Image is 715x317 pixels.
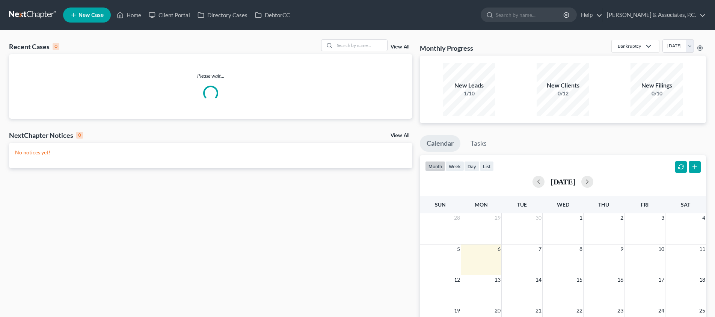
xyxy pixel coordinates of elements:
[391,133,409,138] a: View All
[631,81,683,90] div: New Filings
[681,201,690,208] span: Sat
[535,275,542,284] span: 14
[453,275,461,284] span: 12
[475,201,488,208] span: Mon
[537,81,589,90] div: New Clients
[517,201,527,208] span: Tue
[453,306,461,315] span: 19
[76,132,83,139] div: 0
[698,275,706,284] span: 18
[658,306,665,315] span: 24
[194,8,251,22] a: Directory Cases
[494,213,501,222] span: 29
[698,245,706,254] span: 11
[78,12,104,18] span: New Case
[620,245,624,254] span: 9
[496,8,564,22] input: Search by name...
[576,306,583,315] span: 22
[53,43,59,50] div: 0
[579,213,583,222] span: 1
[494,275,501,284] span: 13
[617,275,624,284] span: 16
[551,178,575,186] h2: [DATE]
[464,135,493,152] a: Tasks
[464,161,480,171] button: day
[617,306,624,315] span: 23
[480,161,494,171] button: list
[661,213,665,222] span: 3
[9,131,83,140] div: NextChapter Notices
[577,8,602,22] a: Help
[658,245,665,254] span: 10
[579,245,583,254] span: 8
[113,8,145,22] a: Home
[443,90,495,97] div: 1/10
[497,245,501,254] span: 6
[420,135,460,152] a: Calendar
[641,201,649,208] span: Fri
[598,201,609,208] span: Thu
[445,161,464,171] button: week
[576,275,583,284] span: 15
[701,213,706,222] span: 4
[145,8,194,22] a: Client Portal
[494,306,501,315] span: 20
[658,275,665,284] span: 17
[335,40,387,51] input: Search by name...
[443,81,495,90] div: New Leads
[698,306,706,315] span: 25
[420,44,473,53] h3: Monthly Progress
[618,43,641,49] div: Bankruptcy
[456,245,461,254] span: 5
[535,213,542,222] span: 30
[453,213,461,222] span: 28
[535,306,542,315] span: 21
[537,90,589,97] div: 0/12
[538,245,542,254] span: 7
[631,90,683,97] div: 0/10
[603,8,706,22] a: [PERSON_NAME] & Associates, P.C.
[620,213,624,222] span: 2
[391,44,409,50] a: View All
[425,161,445,171] button: month
[9,42,59,51] div: Recent Cases
[251,8,294,22] a: DebtorCC
[435,201,446,208] span: Sun
[557,201,569,208] span: Wed
[9,72,412,80] p: Please wait...
[15,149,406,156] p: No notices yet!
